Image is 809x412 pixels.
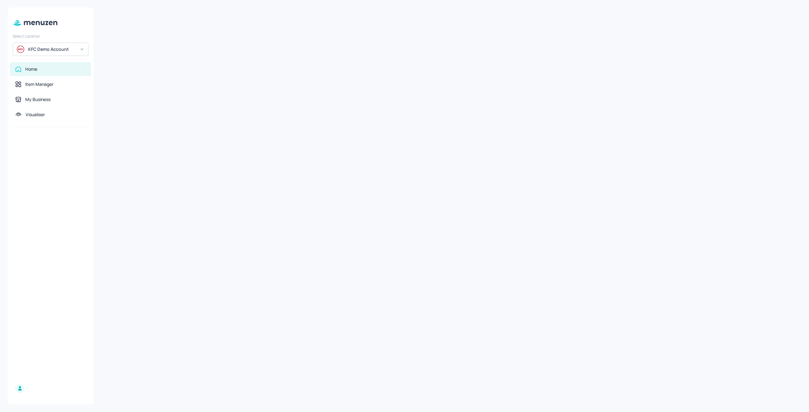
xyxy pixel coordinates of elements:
div: Visualiser [26,111,45,118]
div: Home [25,66,37,72]
div: Item Manager [25,81,53,87]
img: avatar [17,45,24,53]
div: My Business [25,96,51,103]
div: KFC Demo Account [28,46,76,52]
div: Select Location [13,33,88,39]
